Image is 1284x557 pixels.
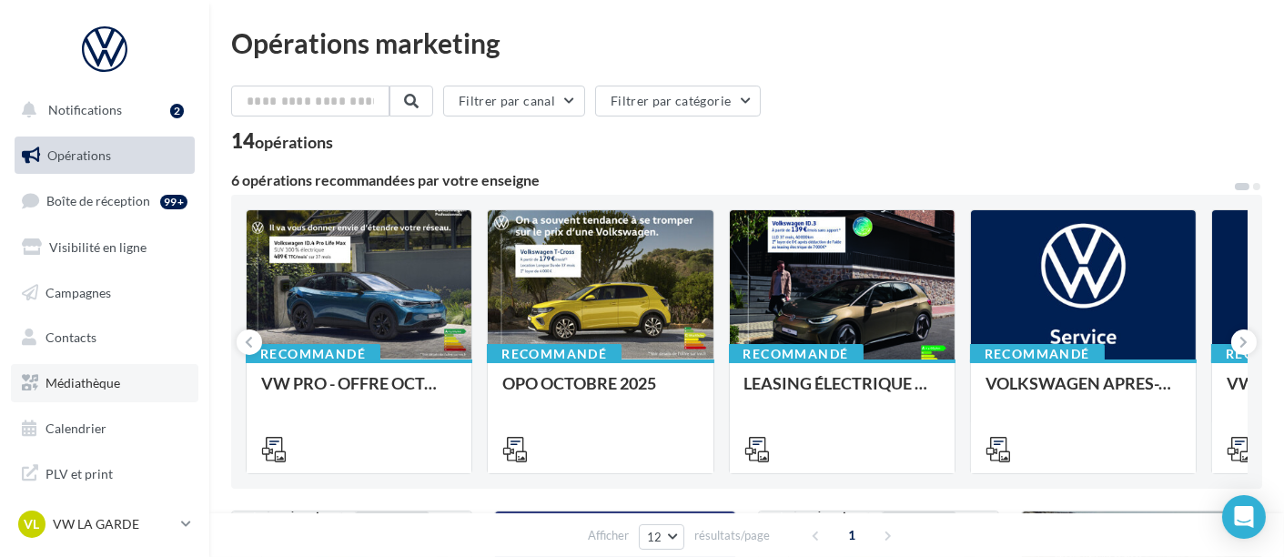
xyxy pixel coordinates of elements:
button: Filtrer par catégorie [595,86,761,116]
div: Open Intercom Messenger [1222,495,1266,539]
div: opérations [255,134,333,150]
span: Notifications [48,102,122,117]
span: Boîte de réception [46,193,150,208]
a: PLV et print personnalisable [11,454,198,508]
div: 14 [231,131,333,151]
button: 12 [639,524,685,550]
a: Campagnes [11,274,198,312]
div: Recommandé [970,344,1105,364]
div: OPO OCTOBRE 2025 [502,374,698,410]
span: Médiathèque [45,375,120,390]
a: Contacts [11,319,198,357]
div: LEASING ÉLECTRIQUE 2025 [744,374,940,410]
span: 12 [647,530,662,544]
div: 2 [170,104,184,118]
span: Calendrier [45,420,106,436]
div: VOLKSWAGEN APRES-VENTE [986,374,1181,410]
button: Filtrer par canal [443,86,585,116]
span: Contacts [45,329,96,345]
span: 1 [837,521,866,550]
span: PLV et print personnalisable [45,461,187,501]
span: Campagnes [45,284,111,299]
div: Recommandé [729,344,864,364]
span: Afficher [588,527,629,544]
span: VL [25,515,40,533]
span: Opérations [47,147,111,163]
a: Opérations [11,137,198,175]
a: Visibilité en ligne [11,228,198,267]
div: 99+ [160,195,187,209]
a: Boîte de réception99+ [11,181,198,220]
span: Visibilité en ligne [49,239,147,255]
div: 6 opérations recommandées par votre enseigne [231,173,1233,187]
div: VW PRO - OFFRE OCTOBRE 25 [261,374,457,410]
div: Recommandé [246,344,380,364]
button: Notifications 2 [11,91,191,129]
span: résultats/page [694,527,770,544]
a: VL VW LA GARDE [15,507,195,542]
a: Calendrier [11,410,198,448]
div: Opérations marketing [231,29,1262,56]
div: Recommandé [487,344,622,364]
a: Médiathèque [11,364,198,402]
p: VW LA GARDE [53,515,174,533]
